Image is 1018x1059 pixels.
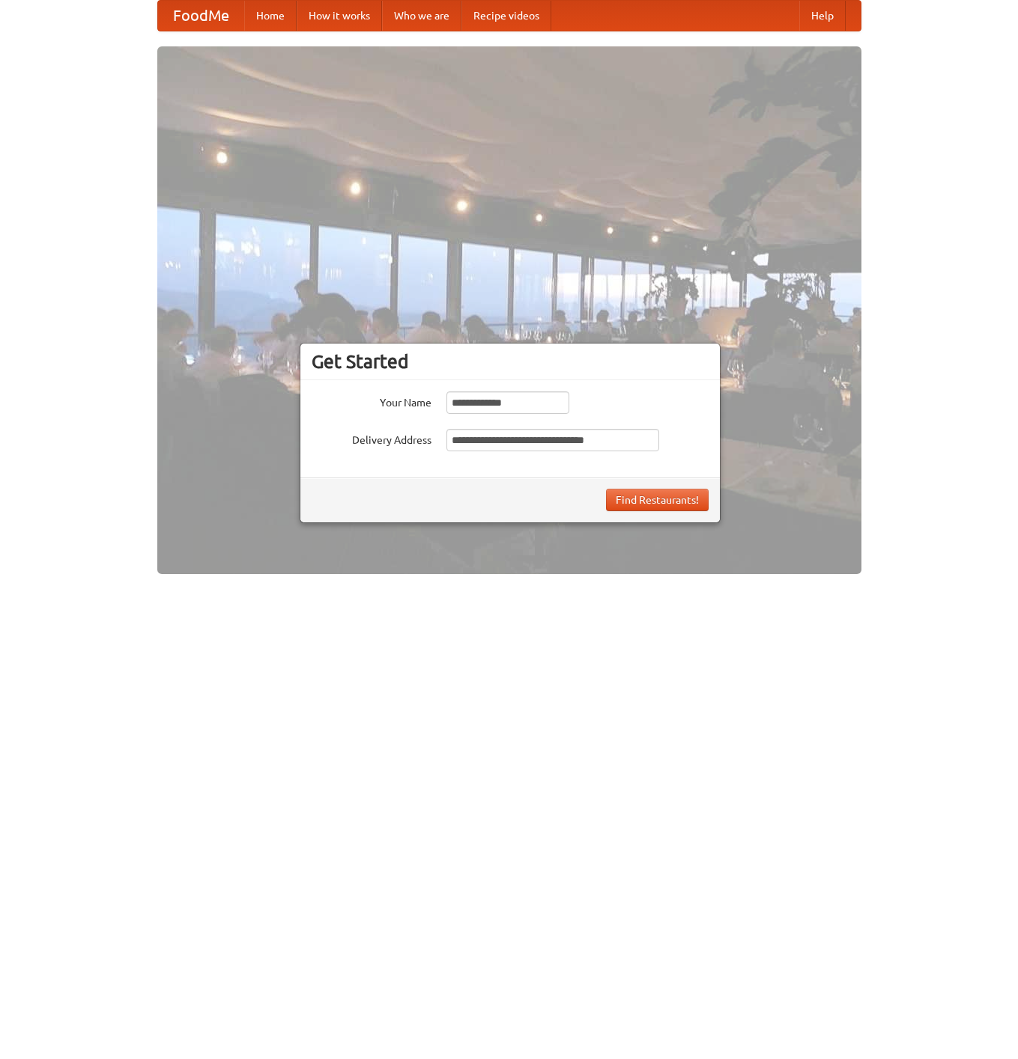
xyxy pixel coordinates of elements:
a: Recipe videos [461,1,551,31]
a: Who we are [382,1,461,31]
a: Help [799,1,846,31]
label: Delivery Address [312,429,431,448]
button: Find Restaurants! [606,489,709,511]
a: Home [244,1,297,31]
a: How it works [297,1,382,31]
h3: Get Started [312,350,709,373]
a: FoodMe [158,1,244,31]
label: Your Name [312,391,431,410]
